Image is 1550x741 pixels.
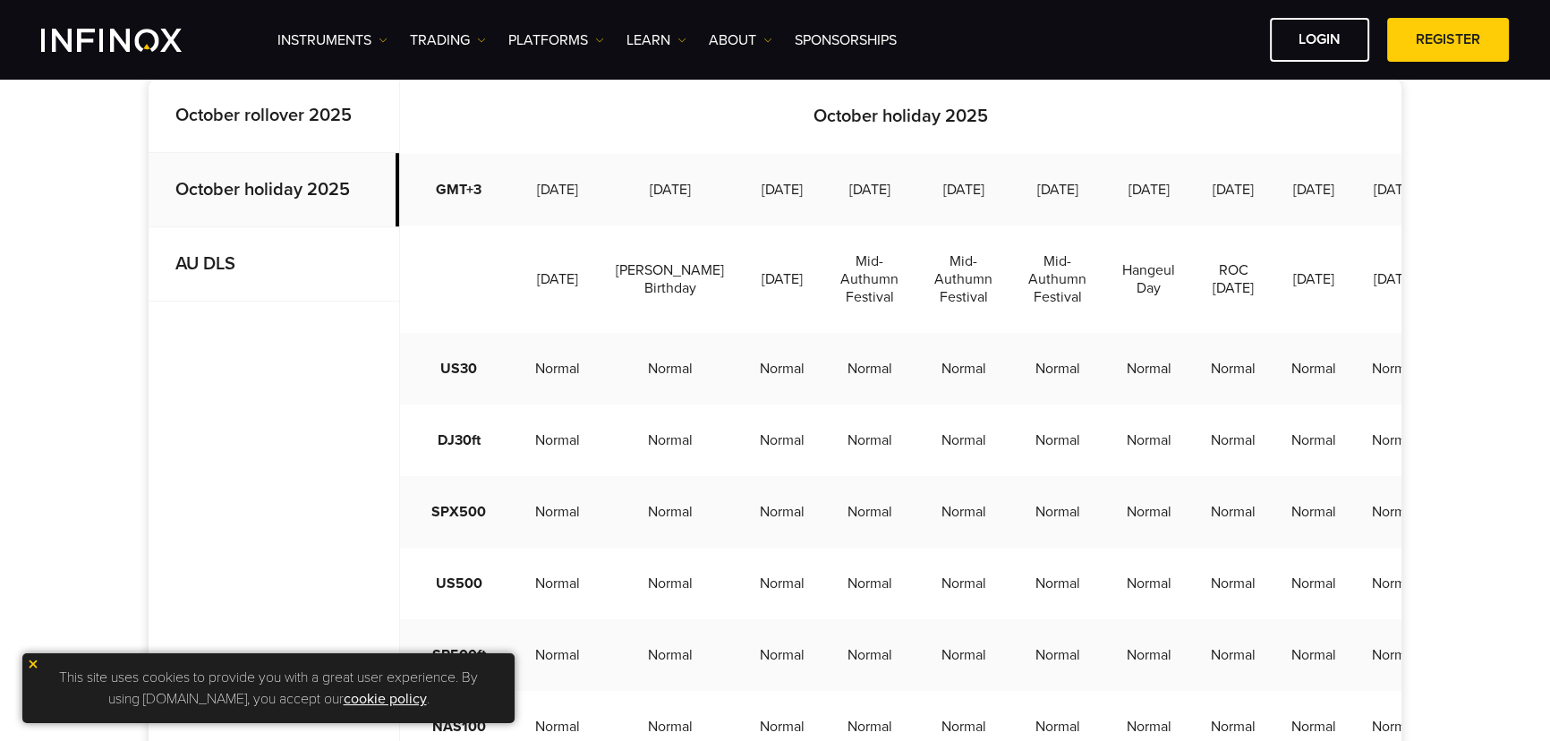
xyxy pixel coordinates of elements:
[1104,619,1193,691] td: Normal
[175,253,235,275] strong: AU DLS
[1354,476,1435,548] td: Normal
[598,154,742,226] td: [DATE]
[175,105,352,126] strong: October rollover 2025
[1354,226,1435,333] td: [DATE]
[400,154,517,226] td: GMT+3
[916,333,1010,405] td: Normal
[822,476,916,548] td: Normal
[1273,154,1354,226] td: [DATE]
[400,548,517,619] td: US500
[517,619,598,691] td: Normal
[517,333,598,405] td: Normal
[1193,154,1273,226] td: [DATE]
[1354,405,1435,476] td: Normal
[1193,226,1273,333] td: ROC [DATE]
[709,30,772,51] a: ABOUT
[916,476,1010,548] td: Normal
[31,662,506,714] p: This site uses cookies to provide you with a great user experience. By using [DOMAIN_NAME], you a...
[517,548,598,619] td: Normal
[517,154,598,226] td: [DATE]
[742,476,822,548] td: Normal
[1010,548,1104,619] td: Normal
[1354,619,1435,691] td: Normal
[598,548,742,619] td: Normal
[410,30,486,51] a: TRADING
[517,226,598,333] td: [DATE]
[822,154,916,226] td: [DATE]
[1010,154,1104,226] td: [DATE]
[1193,333,1273,405] td: Normal
[1273,619,1354,691] td: Normal
[517,476,598,548] td: Normal
[626,30,686,51] a: Learn
[508,30,604,51] a: PLATFORMS
[822,226,916,333] td: Mid-Authumn Festival
[916,548,1010,619] td: Normal
[1273,405,1354,476] td: Normal
[795,30,897,51] a: SPONSORSHIPS
[813,106,988,127] strong: October holiday 2025
[1104,476,1193,548] td: Normal
[742,333,822,405] td: Normal
[1193,405,1273,476] td: Normal
[742,154,822,226] td: [DATE]
[916,154,1010,226] td: [DATE]
[1354,548,1435,619] td: Normal
[742,619,822,691] td: Normal
[400,619,517,691] td: SP500ft
[1104,405,1193,476] td: Normal
[1387,18,1509,62] a: REGISTER
[517,405,598,476] td: Normal
[822,548,916,619] td: Normal
[1010,226,1104,333] td: Mid-Authumn Festival
[598,619,742,691] td: Normal
[1273,333,1354,405] td: Normal
[1010,333,1104,405] td: Normal
[175,179,350,200] strong: October holiday 2025
[1010,619,1104,691] td: Normal
[1010,476,1104,548] td: Normal
[1010,405,1104,476] td: Normal
[1354,154,1435,226] td: [DATE]
[1104,154,1193,226] td: [DATE]
[1273,548,1354,619] td: Normal
[400,405,517,476] td: DJ30ft
[1104,226,1193,333] td: Hangeul Day
[1193,548,1273,619] td: Normal
[400,476,517,548] td: SPX500
[1273,476,1354,548] td: Normal
[277,30,387,51] a: Instruments
[742,405,822,476] td: Normal
[742,226,822,333] td: [DATE]
[822,619,916,691] td: Normal
[400,333,517,405] td: US30
[344,690,427,708] a: cookie policy
[1193,476,1273,548] td: Normal
[1193,619,1273,691] td: Normal
[1104,548,1193,619] td: Normal
[916,405,1010,476] td: Normal
[742,548,822,619] td: Normal
[41,29,224,52] a: INFINOX Logo
[916,226,1010,333] td: Mid-Authumn Festival
[598,333,742,405] td: Normal
[598,405,742,476] td: Normal
[916,619,1010,691] td: Normal
[1104,333,1193,405] td: Normal
[822,333,916,405] td: Normal
[598,226,742,333] td: [PERSON_NAME] Birthday
[1270,18,1369,62] a: LOGIN
[1273,226,1354,333] td: [DATE]
[27,658,39,670] img: yellow close icon
[598,476,742,548] td: Normal
[1354,333,1435,405] td: Normal
[822,405,916,476] td: Normal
